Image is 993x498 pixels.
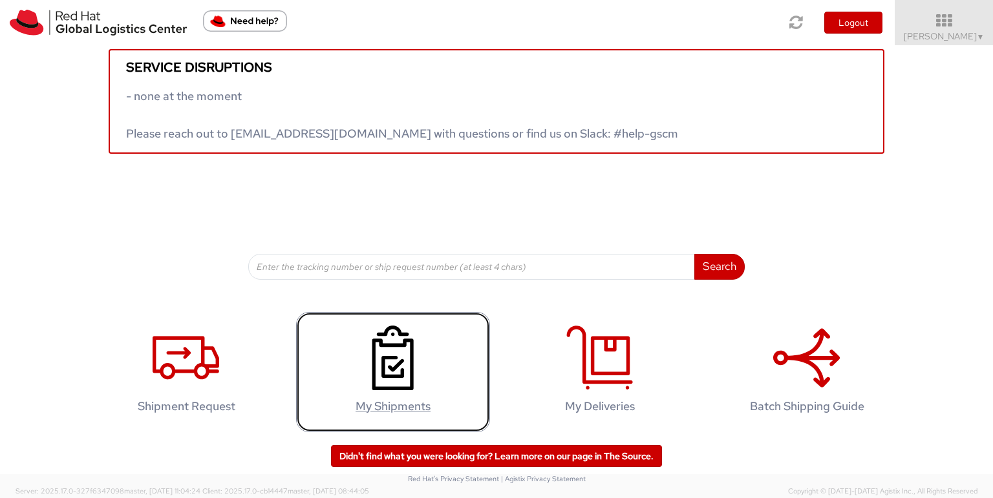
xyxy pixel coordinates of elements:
a: My Deliveries [503,312,697,433]
a: | Agistix Privacy Statement [501,474,586,483]
h4: My Shipments [310,400,476,413]
button: Need help? [203,10,287,32]
span: Client: 2025.17.0-cb14447 [202,486,369,495]
input: Enter the tracking number or ship request number (at least 4 chars) [248,254,695,280]
h4: My Deliveries [517,400,683,413]
a: Batch Shipping Guide [710,312,904,433]
h5: Service disruptions [126,60,867,74]
a: My Shipments [296,312,490,433]
a: Red Hat's Privacy Statement [408,474,499,483]
button: Logout [824,12,882,34]
span: [PERSON_NAME] [904,30,985,42]
button: Search [694,254,745,280]
a: Didn't find what you were looking for? Learn more on our page in The Source. [331,445,662,467]
a: Shipment Request [89,312,283,433]
span: master, [DATE] 11:04:24 [124,486,200,495]
a: Service disruptions - none at the moment Please reach out to [EMAIL_ADDRESS][DOMAIN_NAME] with qu... [109,49,884,154]
h4: Batch Shipping Guide [723,400,890,413]
span: Copyright © [DATE]-[DATE] Agistix Inc., All Rights Reserved [788,486,977,497]
span: Server: 2025.17.0-327f6347098 [16,486,200,495]
span: ▼ [977,32,985,42]
span: master, [DATE] 08:44:05 [288,486,369,495]
h4: Shipment Request [103,400,270,413]
img: rh-logistics-00dfa346123c4ec078e1.svg [10,10,187,36]
span: - none at the moment Please reach out to [EMAIL_ADDRESS][DOMAIN_NAME] with questions or find us o... [126,88,678,141]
